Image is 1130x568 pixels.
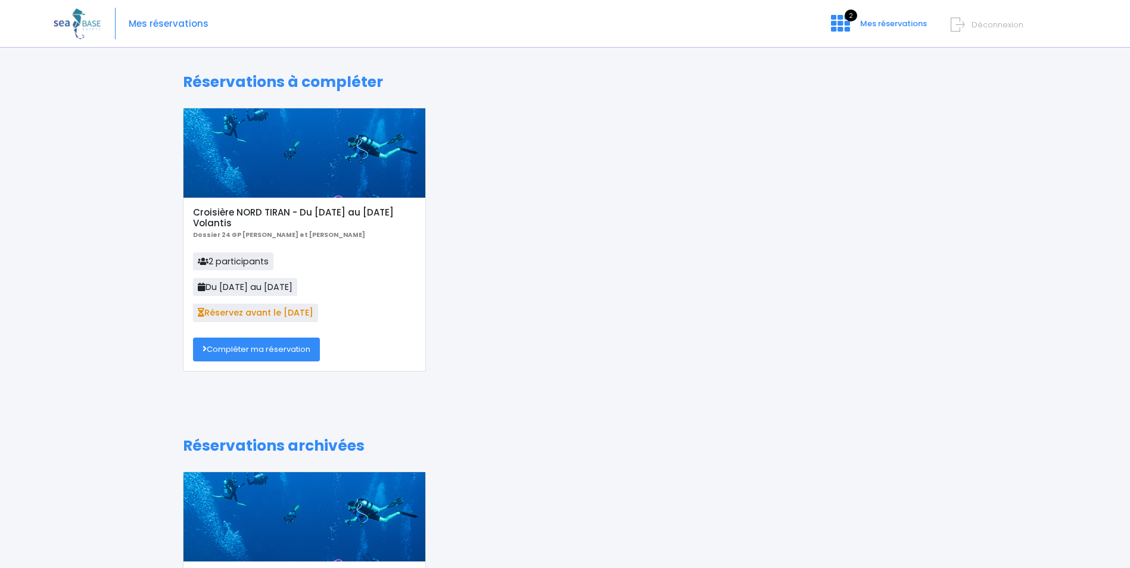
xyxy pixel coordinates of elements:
[821,22,934,33] a: 2 Mes réservations
[972,19,1023,30] span: Déconnexion
[183,73,947,91] h1: Réservations à compléter
[193,278,297,296] span: Du [DATE] au [DATE]
[193,304,318,322] span: Réservez avant le [DATE]
[193,230,365,239] b: Dossier 24 GP [PERSON_NAME] et [PERSON_NAME]
[193,207,415,229] h5: Croisière NORD TIRAN - Du [DATE] au [DATE] Volantis
[845,10,857,21] span: 2
[183,437,947,455] h1: Réservations archivées
[193,252,273,270] span: 2 participants
[860,18,927,29] span: Mes réservations
[193,338,320,361] a: Compléter ma réservation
